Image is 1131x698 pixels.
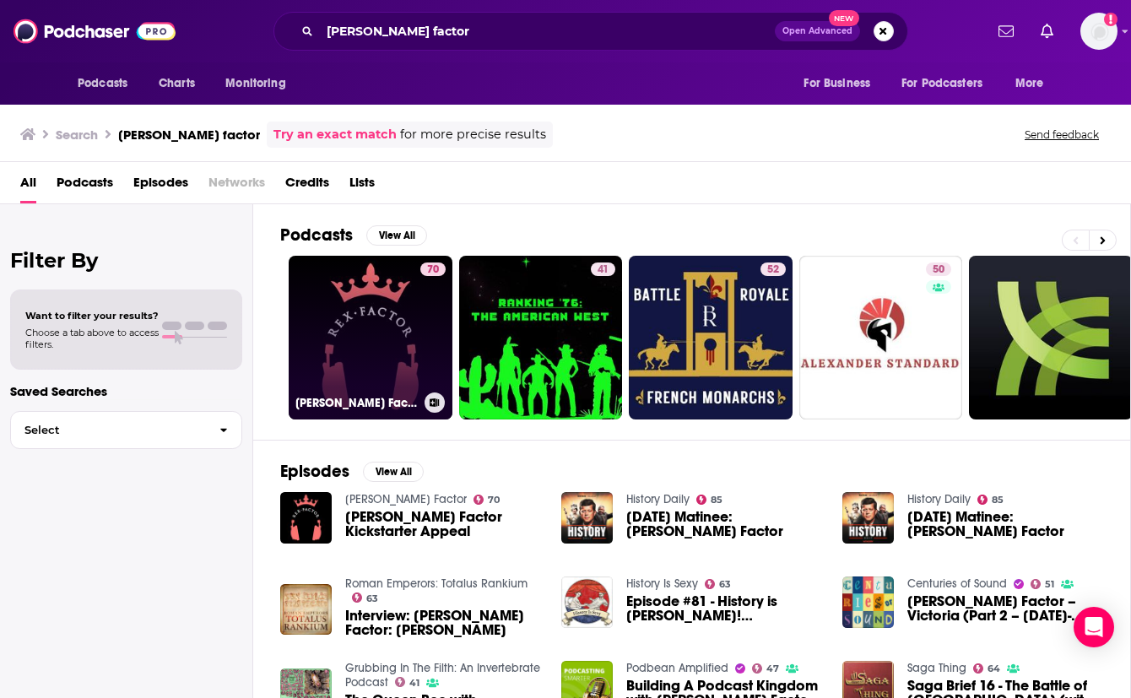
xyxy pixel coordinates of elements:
[10,248,242,273] h2: Filter By
[133,169,188,203] a: Episodes
[842,576,894,628] img: Rex Factor – Victoria (Part 2 – 1861-1901)
[345,609,541,637] span: Interview: [PERSON_NAME] Factor: [PERSON_NAME]
[320,18,775,45] input: Search podcasts, credits, & more...
[1045,581,1054,588] span: 51
[719,581,731,588] span: 63
[10,383,242,399] p: Saved Searches
[459,256,623,419] a: 41
[11,425,206,436] span: Select
[829,10,859,26] span: New
[14,15,176,47] img: Podchaser - Follow, Share and Rate Podcasts
[799,256,963,419] a: 50
[366,595,378,603] span: 63
[285,169,329,203] span: Credits
[561,576,613,628] img: Episode #81 - History is Rexy! Anne Boleyn (feat. Rex Factor)
[273,125,397,144] a: Try an exact match
[598,262,609,279] span: 41
[214,68,307,100] button: open menu
[591,262,615,276] a: 41
[901,72,982,95] span: For Podcasters
[488,496,500,504] span: 70
[907,576,1007,591] a: Centuries of Sound
[933,262,944,279] span: 50
[148,68,205,100] a: Charts
[1020,127,1104,142] button: Send feedback
[626,510,822,538] a: Saturday Matinee: Rex Factor
[56,127,98,143] h3: Search
[57,169,113,203] span: Podcasts
[66,68,149,100] button: open menu
[792,68,891,100] button: open menu
[992,17,1020,46] a: Show notifications dropdown
[1004,68,1065,100] button: open menu
[907,510,1103,538] a: Saturday Matinee: Rex Factor
[629,256,793,419] a: 52
[474,495,501,505] a: 70
[1104,13,1117,26] svg: Add a profile image
[767,262,779,279] span: 52
[752,663,780,674] a: 47
[280,225,427,246] a: PodcastsView All
[760,262,786,276] a: 52
[409,679,419,687] span: 41
[626,510,822,538] span: [DATE] Matinee: [PERSON_NAME] Factor
[1080,13,1117,50] button: Show profile menu
[926,262,951,276] a: 50
[907,492,971,506] a: History Daily
[280,461,424,482] a: EpisodesView All
[626,576,698,591] a: History Is Sexy
[907,594,1103,623] a: Rex Factor – Victoria (Part 2 – 1861-1901)
[345,661,540,690] a: Grubbing In The Filth: An Invertebrate Podcast
[363,462,424,482] button: View All
[782,27,852,35] span: Open Advanced
[280,492,332,544] img: Rex Factor Kickstarter Appeal
[842,492,894,544] img: Saturday Matinee: Rex Factor
[345,609,541,637] a: Interview: Rex Factor: Sulla
[705,579,732,589] a: 63
[20,169,36,203] span: All
[973,663,1001,674] a: 64
[366,225,427,246] button: View All
[1080,13,1117,50] img: User Profile
[280,584,332,636] img: Interview: Rex Factor: Sulla
[345,576,528,591] a: Roman Emperors: Totalus Rankium
[10,411,242,449] button: Select
[907,661,966,675] a: Saga Thing
[420,262,446,276] a: 70
[711,496,722,504] span: 85
[25,327,159,350] span: Choose a tab above to access filters.
[1074,607,1114,647] div: Open Intercom Messenger
[345,510,541,538] a: Rex Factor Kickstarter Appeal
[280,225,353,246] h2: Podcasts
[118,127,260,143] h3: [PERSON_NAME] factor
[890,68,1007,100] button: open menu
[159,72,195,95] span: Charts
[561,492,613,544] img: Saturday Matinee: Rex Factor
[775,21,860,41] button: Open AdvancedNew
[273,12,908,51] div: Search podcasts, credits, & more...
[626,661,728,675] a: Podbean Amplified
[289,256,452,419] a: 70[PERSON_NAME] Factor
[78,72,127,95] span: Podcasts
[804,72,870,95] span: For Business
[25,310,159,322] span: Want to filter your results?
[400,125,546,144] span: for more precise results
[626,594,822,623] span: Episode #81 - History is [PERSON_NAME]! [PERSON_NAME] (feat. [PERSON_NAME] Factor)
[907,510,1103,538] span: [DATE] Matinee: [PERSON_NAME] Factor
[345,510,541,538] span: [PERSON_NAME] Factor Kickstarter Appeal
[1080,13,1117,50] span: Logged in as smeizlik
[766,665,779,673] span: 47
[977,495,1004,505] a: 85
[696,495,723,505] a: 85
[349,169,375,203] span: Lists
[907,594,1103,623] span: [PERSON_NAME] Factor – Victoria (Part 2 – [DATE]-[DATE])
[345,492,467,506] a: Rex Factor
